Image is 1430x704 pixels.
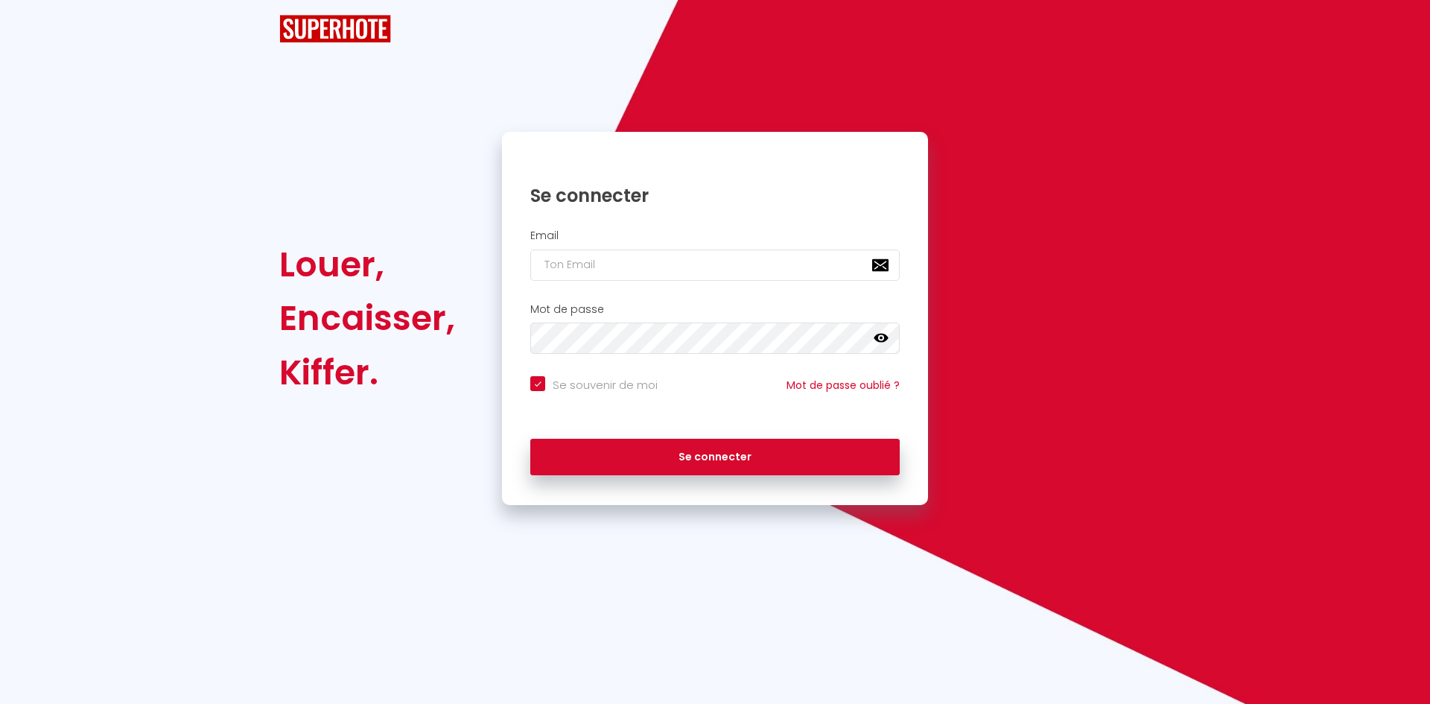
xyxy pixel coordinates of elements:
[279,15,391,42] img: SuperHote logo
[530,303,900,316] h2: Mot de passe
[279,346,455,399] div: Kiffer.
[786,378,900,393] a: Mot de passe oublié ?
[279,291,455,345] div: Encaisser,
[279,238,455,291] div: Louer,
[530,184,900,207] h1: Se connecter
[530,439,900,476] button: Se connecter
[530,250,900,281] input: Ton Email
[530,229,900,242] h2: Email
